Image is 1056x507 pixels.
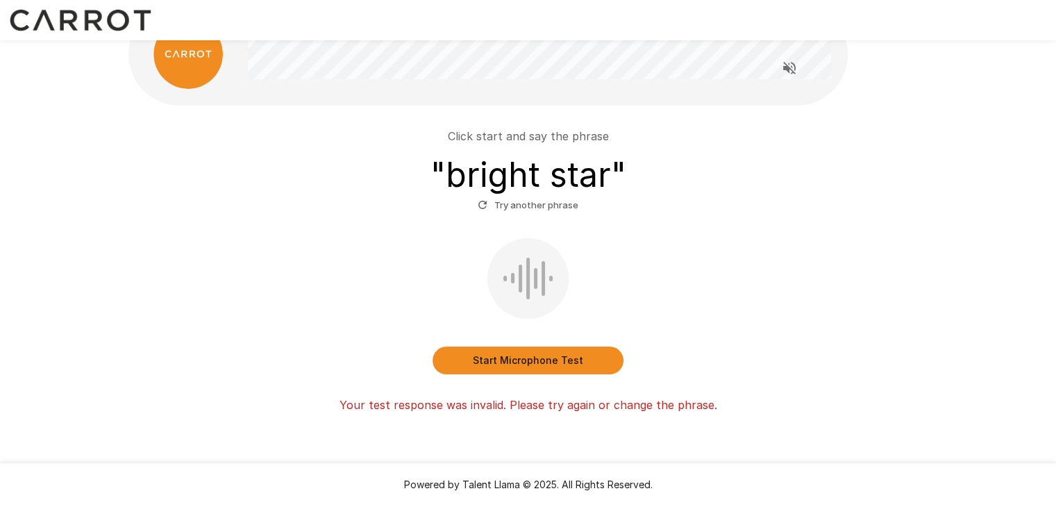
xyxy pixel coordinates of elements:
[153,19,223,89] img: carrot_logo.png
[448,128,609,144] p: Click start and say the phrase
[776,54,803,82] button: Read questions aloud
[430,156,626,194] h3: " bright star "
[17,478,1039,492] p: Powered by Talent Llama © 2025. All Rights Reserved.
[474,194,582,216] button: Try another phrase
[340,397,717,413] p: Your test response was invalid. Please try again or change the phrase.
[433,347,623,374] button: Start Microphone Test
